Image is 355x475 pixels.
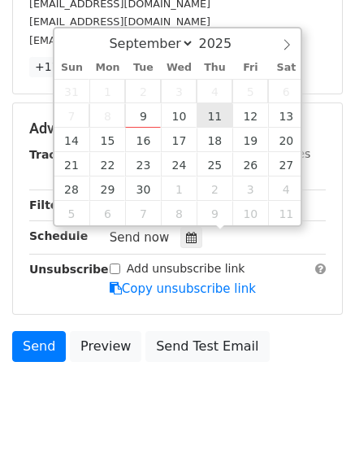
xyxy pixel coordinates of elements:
span: August 31, 2025 [54,79,90,103]
span: September 5, 2025 [232,79,268,103]
span: Fri [232,63,268,73]
a: Copy unsubscribe link [110,281,256,296]
a: Send Test Email [145,331,269,362]
span: September 23, 2025 [125,152,161,176]
span: September 12, 2025 [232,103,268,128]
span: Wed [161,63,197,73]
span: September 2, 2025 [125,79,161,103]
span: October 1, 2025 [161,176,197,201]
iframe: Chat Widget [274,397,355,475]
span: Sat [268,63,304,73]
span: September 8, 2025 [89,103,125,128]
span: September 3, 2025 [161,79,197,103]
span: September 11, 2025 [197,103,232,128]
span: October 2, 2025 [197,176,232,201]
span: Tue [125,63,161,73]
span: October 10, 2025 [232,201,268,225]
span: Mon [89,63,125,73]
span: September 7, 2025 [54,103,90,128]
span: September 18, 2025 [197,128,232,152]
span: Send now [110,230,170,245]
h5: Advanced [29,120,326,137]
span: October 6, 2025 [89,201,125,225]
strong: Unsubscribe [29,263,109,276]
span: September 26, 2025 [232,152,268,176]
span: September 10, 2025 [161,103,197,128]
span: September 15, 2025 [89,128,125,152]
span: September 27, 2025 [268,152,304,176]
span: September 25, 2025 [197,152,232,176]
span: September 6, 2025 [268,79,304,103]
span: October 5, 2025 [54,201,90,225]
span: October 3, 2025 [232,176,268,201]
strong: Schedule [29,229,88,242]
strong: Tracking [29,148,84,161]
span: September 17, 2025 [161,128,197,152]
span: September 29, 2025 [89,176,125,201]
span: September 28, 2025 [54,176,90,201]
span: September 20, 2025 [268,128,304,152]
span: September 24, 2025 [161,152,197,176]
a: Preview [70,331,141,362]
span: September 1, 2025 [89,79,125,103]
small: [EMAIL_ADDRESS][DOMAIN_NAME] [29,15,210,28]
span: September 16, 2025 [125,128,161,152]
input: Year [194,36,253,51]
span: September 21, 2025 [54,152,90,176]
span: September 13, 2025 [268,103,304,128]
strong: Filters [29,198,71,211]
label: Add unsubscribe link [127,260,245,277]
span: October 11, 2025 [268,201,304,225]
span: September 19, 2025 [232,128,268,152]
span: Thu [197,63,232,73]
span: September 9, 2025 [125,103,161,128]
span: Sun [54,63,90,73]
span: October 8, 2025 [161,201,197,225]
span: October 9, 2025 [197,201,232,225]
span: September 22, 2025 [89,152,125,176]
a: +17 more [29,57,97,77]
span: September 14, 2025 [54,128,90,152]
small: [EMAIL_ADDRESS][DOMAIN_NAME] [29,34,210,46]
a: Send [12,331,66,362]
span: September 4, 2025 [197,79,232,103]
span: September 30, 2025 [125,176,161,201]
span: October 4, 2025 [268,176,304,201]
span: October 7, 2025 [125,201,161,225]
